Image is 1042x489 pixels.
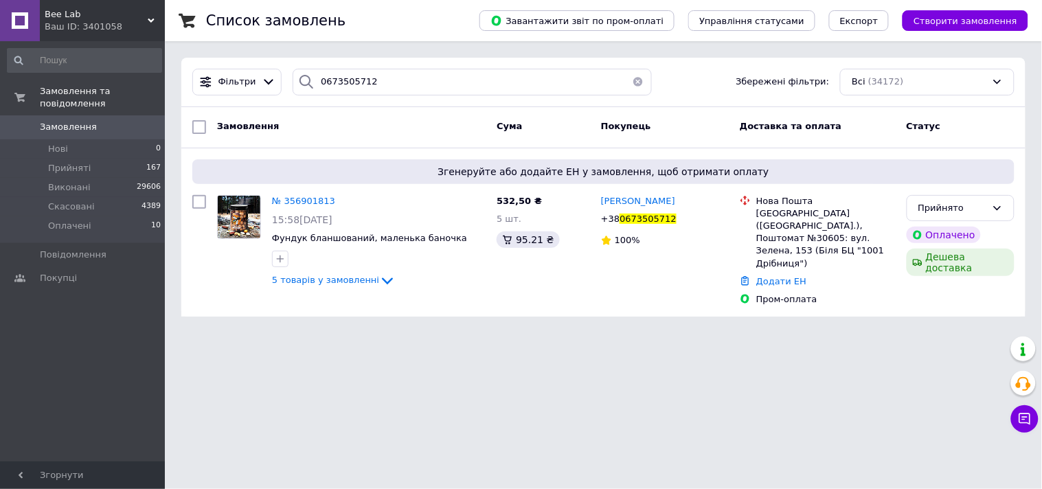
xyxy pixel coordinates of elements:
[756,207,896,270] div: [GEOGRAPHIC_DATA] ([GEOGRAPHIC_DATA].), Поштомат №30605: вул. Зелена, 153 (Біля БЦ "1001 Дрібниця")
[272,196,335,206] a: № 356901813
[156,143,161,155] span: 0
[756,276,806,286] a: Додати ЕН
[736,76,830,89] span: Збережені фільтри:
[272,233,467,243] a: Фундук бланшований, маленька баночка
[45,8,148,21] span: Bee Lab
[272,275,379,286] span: 5 товарів у замовленні
[615,235,640,245] span: 100%
[907,249,1015,276] div: Дешева доставка
[40,249,106,261] span: Повідомлення
[756,195,896,207] div: Нова Пошта
[48,220,91,232] span: Оплачені
[1011,405,1039,433] button: Чат з покупцем
[852,76,865,89] span: Всі
[137,181,161,194] span: 29606
[40,121,97,133] span: Замовлення
[48,162,91,174] span: Прийняті
[497,214,521,224] span: 5 шт.
[40,272,77,284] span: Покупці
[688,10,815,31] button: Управління статусами
[141,201,161,213] span: 4389
[699,16,804,26] span: Управління статусами
[889,15,1028,25] a: Створити замовлення
[868,76,904,87] span: (34172)
[756,293,896,306] div: Пром-оплата
[740,121,841,131] span: Доставка та оплата
[601,121,651,131] span: Покупець
[907,227,981,243] div: Оплачено
[198,165,1009,179] span: Згенеруйте або додайте ЕН у замовлення, щоб отримати оплату
[218,76,256,89] span: Фільтри
[272,214,332,225] span: 15:58[DATE]
[479,10,675,31] button: Завантажити звіт по пром-оплаті
[48,143,68,155] span: Нові
[48,201,95,213] span: Скасовані
[601,196,675,206] span: [PERSON_NAME]
[293,69,652,95] input: Пошук за номером замовлення, ПІБ покупця, номером телефону, Email, номером накладної
[151,220,161,232] span: 10
[840,16,879,26] span: Експорт
[903,10,1028,31] button: Створити замовлення
[914,16,1017,26] span: Створити замовлення
[601,214,620,224] span: +38
[48,181,91,194] span: Виконані
[497,196,542,206] span: 532,50 ₴
[497,231,559,248] div: 95.21 ₴
[217,121,279,131] span: Замовлення
[624,69,652,95] button: Очистить
[206,12,346,29] h1: Список замовлень
[217,195,261,239] a: Фото товару
[620,214,677,224] span: 0673505712
[490,14,664,27] span: Завантажити звіт по пром-оплаті
[272,275,396,285] a: 5 товарів у замовленні
[829,10,890,31] button: Експорт
[40,85,165,110] span: Замовлення та повідомлення
[45,21,165,33] div: Ваш ID: 3401058
[218,196,260,238] img: Фото товару
[918,201,986,216] div: Прийнято
[7,48,162,73] input: Пошук
[907,121,941,131] span: Статус
[601,195,675,208] a: [PERSON_NAME]
[497,121,522,131] span: Cума
[146,162,161,174] span: 167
